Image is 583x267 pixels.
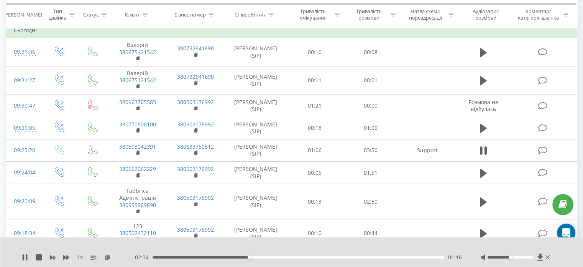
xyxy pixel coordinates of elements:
td: Валерій [108,66,166,95]
td: 123 [108,219,166,248]
a: 380503176992 [177,121,214,128]
div: Статус [83,11,99,18]
div: Бізнес номер [174,11,206,18]
div: Співробітник [235,11,266,18]
td: [PERSON_NAME] (SIP) [225,184,287,219]
div: 09:20:09 [14,194,34,209]
td: [PERSON_NAME] (SIP) [225,139,287,161]
div: 09:24:04 [14,165,34,180]
td: 00:44 [343,219,398,248]
a: 380732641690 [177,45,214,52]
div: Тривалість розмови [350,8,388,21]
div: [PERSON_NAME] [3,11,42,18]
div: 09:31:27 [14,73,34,88]
div: 09:25:20 [14,143,34,158]
div: 09:18:34 [14,226,34,241]
td: Сьогодні [6,23,577,38]
a: 380963705585 [119,98,156,106]
div: 09:31:46 [14,45,34,60]
a: 380732641690 [177,73,214,80]
span: Розмова не відбулась [468,98,498,113]
td: 00:05 [287,162,343,184]
div: Коментар/категорія дзвінка [516,8,560,21]
div: Тип дзвінка [48,8,66,21]
td: 03:50 [343,139,398,161]
div: Клієнт [125,11,140,18]
td: [PERSON_NAME] (SIP) [225,38,287,66]
div: Назва схеми переадресації [406,8,446,21]
div: Accessibility label [248,256,251,259]
td: Валерій [108,38,166,66]
a: 380770500100 [119,121,156,128]
div: Accessibility label [509,256,512,259]
a: 380502432110 [119,229,156,237]
div: Open Intercom Messenger [557,224,575,242]
div: 09:30:47 [14,98,34,113]
td: 00:10 [287,219,343,248]
td: [PERSON_NAME] (SIP) [225,162,287,184]
a: 380955969890 [119,201,156,209]
td: 00:11 [287,66,343,95]
td: 00:10 [287,38,343,66]
a: 380503176992 [177,165,214,172]
td: 01:51 [343,162,398,184]
a: 380662062229 [119,165,156,172]
span: 1 x [77,254,83,261]
td: 00:01 [343,66,398,95]
a: 380503042391 [119,143,156,150]
td: 00:13 [287,184,343,219]
td: [PERSON_NAME] (SIP) [225,117,287,139]
a: 380675121542 [119,76,156,84]
td: Fabbrica Адміністрація [108,184,166,219]
td: 02:50 [343,184,398,219]
td: 01:00 [343,117,398,139]
td: 01:21 [287,95,343,117]
span: 01:16 [448,254,462,261]
a: 380503176992 [177,194,214,201]
td: [PERSON_NAME] (SIP) [225,219,287,248]
div: Аудіозапис розмови [463,8,508,21]
div: Тривалість очікування [294,8,332,21]
a: 380633750512 [177,143,214,150]
a: 380503176992 [177,98,214,106]
span: - 02:34 [133,254,153,261]
div: 09:29:05 [14,121,34,136]
td: 01:06 [287,139,343,161]
td: 00:18 [287,117,343,139]
td: 00:00 [343,95,398,117]
a: 380503176992 [177,226,214,233]
td: [PERSON_NAME] (SIP) [225,66,287,95]
td: [PERSON_NAME] (SIP) [225,95,287,117]
a: 380675121542 [119,48,156,56]
td: 00:08 [343,38,398,66]
td: Support [398,139,456,161]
